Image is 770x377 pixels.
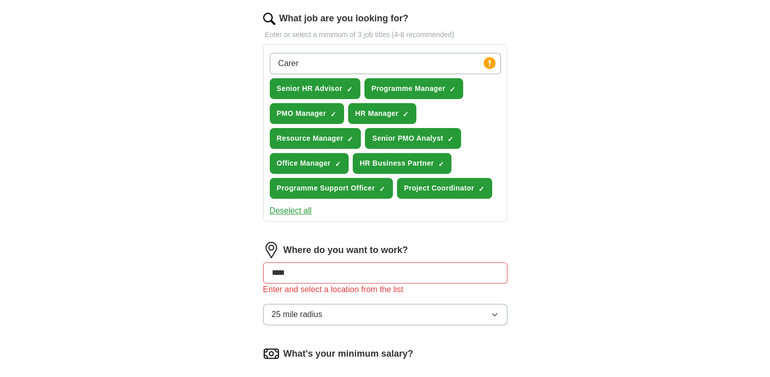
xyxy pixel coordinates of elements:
button: Programme Support Officer✓ [270,178,393,199]
span: ✓ [330,110,336,118]
span: Project Coordinator [404,183,474,194]
img: location.png [263,242,279,258]
button: Deselect all [270,205,312,217]
span: Office Manager [277,158,331,169]
span: ✓ [379,185,385,193]
label: Where do you want to work? [283,243,408,257]
button: Programme Manager✓ [364,78,463,99]
button: Office Manager✓ [270,153,349,174]
p: Enter or select a minimum of 3 job titles (4-8 recommended) [263,29,507,40]
span: ✓ [438,160,444,168]
input: Type a job title and press enter [270,53,501,74]
button: HR Business Partner✓ [353,153,452,174]
button: Senior PMO Analyst✓ [365,128,461,149]
span: HR Business Partner [360,158,434,169]
span: PMO Manager [277,108,326,119]
label: What job are you looking for? [279,12,409,25]
div: Enter and select a location from the list [263,284,507,296]
img: search.png [263,13,275,25]
button: PMO Manager✓ [270,103,344,124]
span: Programme Support Officer [277,183,375,194]
span: 25 mile radius [272,308,323,321]
span: ✓ [449,85,455,93]
span: ✓ [335,160,341,168]
span: Senior PMO Analyst [372,133,443,144]
button: Senior HR Advisor✓ [270,78,360,99]
span: ✓ [447,135,453,143]
span: HR Manager [355,108,398,119]
button: Resource Manager✓ [270,128,361,149]
span: ✓ [347,85,353,93]
span: Resource Manager [277,133,344,144]
span: Senior HR Advisor [277,83,343,94]
button: HR Manager✓ [348,103,416,124]
img: salary.png [263,345,279,362]
span: ✓ [403,110,409,118]
label: What's your minimum salary? [283,347,413,361]
button: 25 mile radius [263,304,507,325]
span: ✓ [347,135,353,143]
span: ✓ [478,185,484,193]
span: Programme Manager [372,83,445,94]
button: Project Coordinator✓ [397,178,492,199]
